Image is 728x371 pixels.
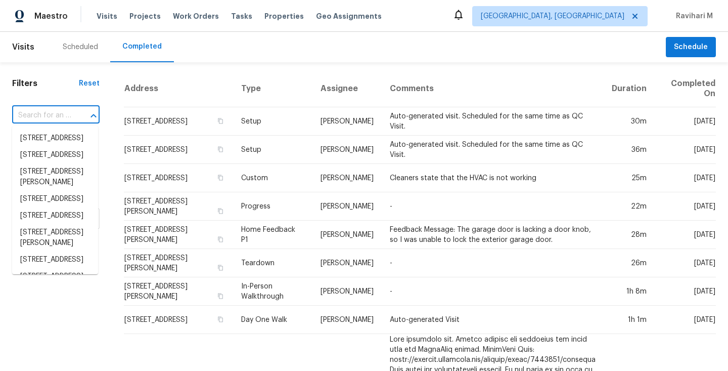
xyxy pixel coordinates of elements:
td: [PERSON_NAME] [312,192,382,221]
td: [DATE] [655,107,716,136]
button: Copy Address [216,173,225,182]
input: Search for an address... [12,108,71,123]
td: Progress [233,192,312,221]
td: [PERSON_NAME] [312,136,382,164]
button: Copy Address [216,315,225,324]
li: [STREET_ADDRESS] [12,208,98,224]
td: [DATE] [655,164,716,192]
td: [DATE] [655,221,716,249]
td: [STREET_ADDRESS] [124,164,233,192]
li: [STREET_ADDRESS] [12,252,98,268]
td: [PERSON_NAME] [312,107,382,136]
li: [STREET_ADDRESS] [12,191,98,208]
td: Custom [233,164,312,192]
th: Address [124,70,233,107]
button: Copy Address [216,263,225,272]
td: 36m [604,136,655,164]
td: [PERSON_NAME] [312,164,382,192]
td: [DATE] [655,136,716,164]
td: [DATE] [655,249,716,277]
th: Comments [382,70,604,107]
td: [STREET_ADDRESS][PERSON_NAME] [124,221,233,249]
button: Copy Address [216,145,225,154]
span: Work Orders [173,11,219,21]
td: [DATE] [655,192,716,221]
span: [GEOGRAPHIC_DATA], [GEOGRAPHIC_DATA] [481,11,624,21]
td: Cleaners state that the HVAC is not working [382,164,604,192]
td: [STREET_ADDRESS][PERSON_NAME] [124,249,233,277]
td: - [382,249,604,277]
td: [STREET_ADDRESS][PERSON_NAME] [124,192,233,221]
button: Copy Address [216,207,225,216]
td: [STREET_ADDRESS] [124,306,233,334]
li: [STREET_ADDRESS] [12,147,98,163]
th: Type [233,70,312,107]
td: [PERSON_NAME] [312,221,382,249]
td: Auto-generated Visit [382,306,604,334]
td: [PERSON_NAME] [312,277,382,306]
td: [PERSON_NAME] [312,306,382,334]
div: Completed [122,42,162,52]
button: Copy Address [216,292,225,301]
button: Copy Address [216,116,225,126]
span: Maestro [34,11,68,21]
span: Ravihari M [672,11,713,21]
li: [STREET_ADDRESS][PERSON_NAME] [12,224,98,252]
td: 25m [604,164,655,192]
div: Reset [79,78,100,89]
td: - [382,192,604,221]
td: [STREET_ADDRESS][PERSON_NAME] [124,277,233,306]
span: Geo Assignments [316,11,382,21]
td: Teardown [233,249,312,277]
td: 22m [604,192,655,221]
td: Day One Walk [233,306,312,334]
td: [DATE] [655,277,716,306]
button: Schedule [666,37,716,58]
td: 26m [604,249,655,277]
span: Tasks [231,13,252,20]
td: [STREET_ADDRESS] [124,136,233,164]
th: Completed On [655,70,716,107]
td: In-Person Walkthrough [233,277,312,306]
td: 1h 1m [604,306,655,334]
td: Auto-generated visit. Scheduled for the same time as QC Visit. [382,136,604,164]
td: [DATE] [655,306,716,334]
td: - [382,277,604,306]
h1: Filters [12,78,79,89]
td: Feedback Message: The garage door is lacking a door knob, so I was unable to lock the exterior ga... [382,221,604,249]
button: Copy Address [216,235,225,244]
span: Properties [264,11,304,21]
span: Visits [97,11,117,21]
li: [STREET_ADDRESS][PERSON_NAME] [12,268,98,296]
td: [PERSON_NAME] [312,249,382,277]
td: 1h 8m [604,277,655,306]
th: Duration [604,70,655,107]
div: Scheduled [63,42,98,52]
li: [STREET_ADDRESS] [12,130,98,147]
td: Home Feedback P1 [233,221,312,249]
span: Projects [129,11,161,21]
td: Setup [233,107,312,136]
td: Setup [233,136,312,164]
th: Assignee [312,70,382,107]
span: Schedule [674,41,708,54]
td: 30m [604,107,655,136]
span: Visits [12,36,34,58]
button: Close [86,109,101,123]
td: [STREET_ADDRESS] [124,107,233,136]
li: [STREET_ADDRESS][PERSON_NAME] [12,163,98,191]
td: 28m [604,221,655,249]
td: Auto-generated visit. Scheduled for the same time as QC Visit. [382,107,604,136]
